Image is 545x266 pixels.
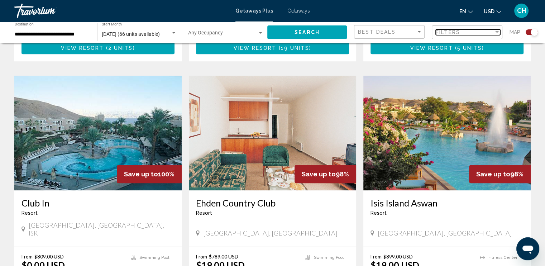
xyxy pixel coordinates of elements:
button: Filter [432,25,502,40]
span: From [370,253,382,260]
button: Change currency [484,6,501,16]
button: View Resort(19 units) [196,41,349,54]
span: Map [510,27,520,37]
span: From [196,253,207,260]
span: Filters [436,29,460,35]
span: 2 units [108,45,133,51]
span: Best Deals [358,29,396,35]
span: Search [295,30,320,35]
span: [GEOGRAPHIC_DATA], [GEOGRAPHIC_DATA], ISR [29,221,175,237]
a: Isis Island Aswan [370,198,524,208]
iframe: Button to launch messaging window [516,237,539,260]
span: 19 units [281,45,309,51]
span: ( ) [276,45,311,51]
span: ( ) [104,45,135,51]
span: ( ) [453,45,484,51]
button: Change language [459,6,473,16]
span: Fitness Center [488,255,517,260]
div: 98% [469,165,531,183]
a: Getaways [287,8,310,14]
span: Resort [21,210,38,216]
div: 98% [295,165,356,183]
div: 100% [117,165,182,183]
span: $899.00 USD [383,253,413,260]
img: 3843E01X.jpg [363,76,531,190]
span: Save up to [476,170,510,178]
span: USD [484,9,494,14]
button: View Resort(2 units) [21,41,175,54]
button: Search [267,25,347,39]
span: 5 units [457,45,482,51]
mat-select: Sort by [358,29,422,35]
a: Getaways Plus [235,8,273,14]
span: [GEOGRAPHIC_DATA], [GEOGRAPHIC_DATA] [378,229,512,237]
span: From [21,253,33,260]
span: Save up to [302,170,336,178]
button: View Resort(5 units) [370,41,524,54]
span: View Resort [410,45,453,51]
span: $789.00 USD [209,253,238,260]
a: Club In [21,198,175,208]
span: $809.00 USD [34,253,64,260]
span: Save up to [124,170,158,178]
span: [DATE] (66 units available) [102,31,160,37]
span: Swimming Pool [139,255,169,260]
button: User Menu [512,3,531,18]
span: en [459,9,466,14]
span: Resort [196,210,212,216]
span: [GEOGRAPHIC_DATA], [GEOGRAPHIC_DATA] [203,229,338,237]
span: Resort [370,210,387,216]
img: 6067I01X.jpg [189,76,356,190]
img: ii_cin1.jpg [14,76,182,190]
span: CH [517,7,526,14]
a: Ehden Country Club [196,198,349,208]
span: View Resort [234,45,276,51]
span: Swimming Pool [314,255,344,260]
span: View Resort [61,45,104,51]
a: Travorium [14,4,228,18]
